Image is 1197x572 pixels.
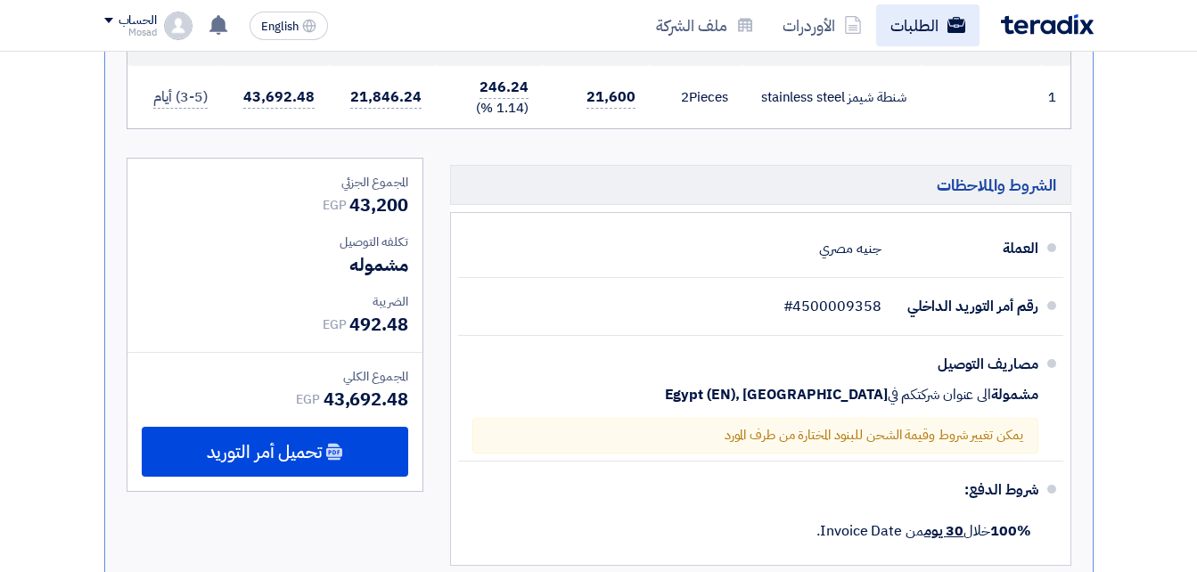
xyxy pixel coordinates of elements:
span: مشمولة [991,386,1037,404]
u: 30 يوم [924,520,963,542]
span: 43,692.48 [324,386,408,413]
div: المجموع الجزئي [142,173,408,192]
span: 492.48 [349,311,407,338]
span: مشموله [349,251,407,278]
span: الى عنوان شركتكم في [888,386,991,404]
td: 1 [1042,66,1070,129]
a: ملف الشركة [642,4,768,46]
span: 43,200 [349,192,407,218]
div: جنيه مصري [819,232,881,266]
span: (3-5) أيام [153,86,207,109]
span: EGP [296,390,320,409]
div: شنطة شيمز stainless steel [757,87,906,108]
div: شروط الدفع: [487,469,1038,511]
div: الحساب [119,13,157,29]
td: Pieces [650,66,742,129]
span: Egypt (EN), [GEOGRAPHIC_DATA] [665,386,888,404]
img: profile_test.png [164,12,193,40]
img: Teradix logo [1001,14,1094,35]
span: #4500009358 [783,298,881,315]
span: EGP [323,315,347,334]
a: الأوردرات [768,4,876,46]
div: العملة [896,227,1038,270]
span: 246.24 [480,77,528,99]
div: رقم أمر التوريد الداخلي [896,285,1038,328]
div: تكلفه التوصيل [142,233,408,251]
span: تحميل أمر التوريد [207,444,322,460]
div: الضريبة [142,292,408,311]
div: Mosad [104,28,157,37]
a: الطلبات [876,4,980,46]
div: مصاريف التوصيل [896,343,1038,386]
h5: الشروط والملاحظات [450,165,1071,205]
strong: 100% [990,520,1031,542]
span: 21,600 [586,86,635,109]
span: 2 [681,87,689,107]
div: المجموع الكلي [142,367,408,386]
span: EGP [323,196,347,215]
span: 43,692.48 [243,86,314,109]
span: خلال من Invoice Date. [816,520,1030,542]
div: (1.14 %) [450,98,529,118]
button: English [250,12,328,40]
span: English [261,20,299,33]
span: 21,846.24 [350,86,421,109]
div: يمكن تغيير شروط وقيمة الشحن للبنود المختارة من طرف المورد [472,418,1038,454]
